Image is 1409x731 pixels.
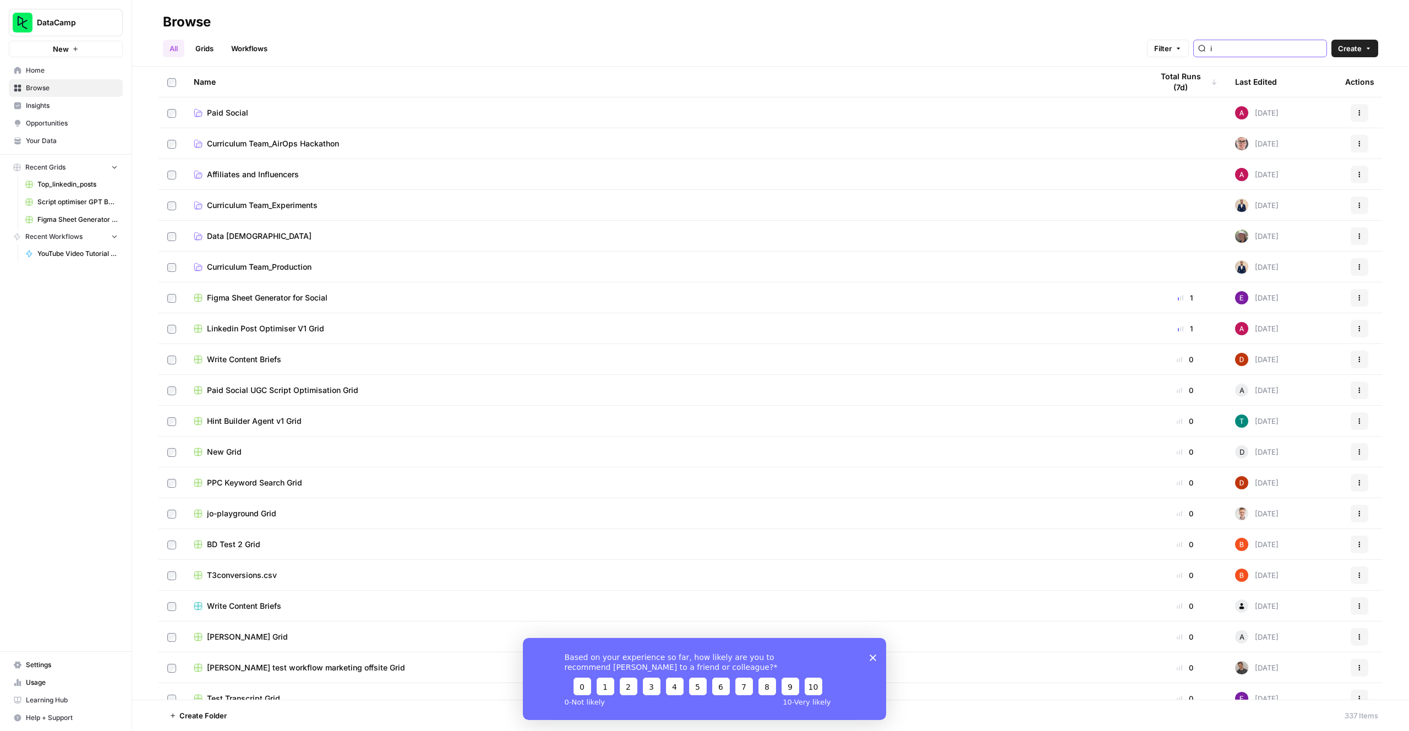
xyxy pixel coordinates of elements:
img: e4njzf3bqkrs28am5bweqlth8km9 [1235,692,1248,705]
span: Top_linkedin_posts [37,179,118,189]
div: [DATE] [1235,353,1279,366]
div: [DATE] [1235,230,1279,243]
span: Insights [26,101,118,111]
div: 1 [1153,323,1217,334]
div: [DATE] [1235,199,1279,212]
div: 0 [1153,477,1217,488]
a: Insights [9,97,123,114]
div: Browse [163,13,211,31]
div: [DATE] [1235,507,1279,520]
span: PPC Keyword Search Grid [207,477,302,488]
span: Write Content Briefs [207,354,281,365]
span: Write Content Briefs [207,601,281,612]
button: Create Folder [163,707,233,724]
div: Name [194,67,1135,97]
div: 337 Items [1345,710,1378,721]
div: 1 [1153,292,1217,303]
div: 0 [1153,446,1217,457]
div: Actions [1345,67,1374,97]
span: Curriculum Team_Production [207,261,312,272]
button: Recent Workflows [9,228,123,245]
a: Paid Social UGC Script Optimisation Grid [194,385,1135,396]
a: T3conversions.csv [194,570,1135,581]
div: [DATE] [1235,384,1279,397]
button: Workspace: DataCamp [9,9,123,36]
iframe: Survey from AirOps [523,638,886,720]
img: 43c7ryrks7gay32ec4w6nmwi11rw [1235,168,1248,181]
a: Your Data [9,132,123,150]
img: h0rerigiya3baujc81c011y7y02n [1235,230,1248,243]
button: Create [1331,40,1378,57]
a: Paid Social [194,107,1135,118]
a: Grids [189,40,220,57]
a: Opportunities [9,114,123,132]
a: PPC Keyword Search Grid [194,477,1135,488]
span: Browse [26,83,118,93]
img: chbklcor5be38mknx3x37ojw1ir2 [1235,507,1248,520]
button: New [9,41,123,57]
span: Test Transcript Grid [207,693,280,704]
div: 0 [1153,570,1217,581]
a: Workflows [225,40,274,57]
div: [DATE] [1235,569,1279,582]
div: [DATE] [1235,538,1279,551]
a: Curriculum Team_AirOps Hackathon [194,138,1135,149]
a: Settings [9,656,123,674]
div: [DATE] [1235,322,1279,335]
a: Home [9,62,123,79]
span: Curriculum Team_AirOps Hackathon [207,138,339,149]
img: DataCamp Logo [13,13,32,32]
span: D [1239,446,1244,457]
span: DataCamp [37,17,103,28]
div: 0 [1153,416,1217,427]
span: jo-playground Grid [207,508,276,519]
img: wn6tqp3l7dxzzqfescwn5xt246uo [1235,414,1248,428]
div: [DATE] [1235,692,1279,705]
button: Recent Grids [9,159,123,176]
div: [DATE] [1235,476,1279,489]
div: [DATE] [1235,414,1279,428]
a: Test Transcript Grid [194,693,1135,704]
img: 43c7ryrks7gay32ec4w6nmwi11rw [1235,322,1248,335]
div: [DATE] [1235,137,1279,150]
a: [PERSON_NAME] test workflow marketing offsite Grid [194,662,1135,673]
div: 0 [1153,631,1217,642]
a: Curriculum Team_Production [194,261,1135,272]
div: 0 [1153,601,1217,612]
span: A [1239,385,1244,396]
img: rn8lg89h9vvxckr5dnn4vyhw9ing [1235,137,1248,150]
div: 0 [1153,508,1217,519]
span: Opportunities [26,118,118,128]
div: 0 [1153,354,1217,365]
a: jo-playground Grid [194,508,1135,519]
span: Filter [1154,43,1172,54]
img: xn4bcsqcwo16kgdoe8rj5xrhu639 [1235,476,1248,489]
img: 1pzjjafesc1p4waei0j6gv20f1t4 [1235,199,1248,212]
span: BD Test 2 Grid [207,539,260,550]
a: Usage [9,674,123,691]
img: 65juqsox9isgpoisjwchs7o0mhvx [1235,661,1248,674]
a: Affiliates and Influencers [194,169,1135,180]
span: Home [26,66,118,75]
span: Help + Support [26,713,118,723]
a: Linkedin Post Optimiser V1 Grid [194,323,1135,334]
a: New Grid [194,446,1135,457]
a: Browse [9,79,123,97]
button: Help + Support [9,709,123,727]
span: New [53,43,69,54]
span: Linkedin Post Optimiser V1 Grid [207,323,324,334]
div: [DATE] [1235,260,1279,274]
span: YouTube Video Tutorial Title & Description Generator [37,249,118,259]
span: Usage [26,678,118,688]
a: Write Content Briefs [194,354,1135,365]
img: 43c7ryrks7gay32ec4w6nmwi11rw [1235,106,1248,119]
